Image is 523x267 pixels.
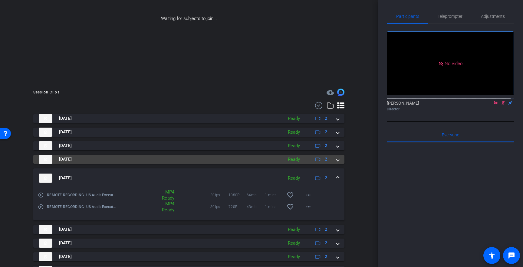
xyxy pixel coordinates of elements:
[285,142,303,149] div: Ready
[285,175,303,182] div: Ready
[33,188,344,220] div: thumb-nail[DATE]Ready2
[39,114,52,123] img: thumb-nail
[149,201,177,213] div: MP4 Ready
[247,204,265,210] span: 43mb
[33,155,344,164] mat-expansion-panel-header: thumb-nail[DATE]Ready2
[33,141,344,150] mat-expansion-panel-header: thumb-nail[DATE]Ready2
[285,156,303,163] div: Ready
[325,253,327,260] span: 2
[59,226,72,233] span: [DATE]
[229,192,247,198] span: 1080P
[39,141,52,150] img: thumb-nail
[327,89,334,96] mat-icon: cloud_upload
[445,60,462,66] span: No Video
[33,168,344,188] mat-expansion-panel-header: thumb-nail[DATE]Ready2
[327,89,334,96] span: Destinations for your clips
[210,204,229,210] span: 30fps
[285,115,303,122] div: Ready
[39,252,52,261] img: thumb-nail
[38,204,44,210] mat-icon: play_circle_outline
[39,128,52,137] img: thumb-nail
[325,115,327,122] span: 2
[285,253,303,260] div: Ready
[265,192,283,198] span: 1 mins
[442,133,459,137] span: Everyone
[325,129,327,135] span: 2
[387,106,514,112] div: Director
[481,14,505,18] span: Adjustments
[47,204,116,210] span: REMOTE RECORDING- US Audit Executive Lea-REMOTE RECORDING- US Audit Executive Leadership Forum - ...
[210,192,229,198] span: 30fps
[387,100,514,112] div: [PERSON_NAME]
[59,175,72,181] span: [DATE]
[287,191,294,199] mat-icon: favorite_border
[33,128,344,137] mat-expansion-panel-header: thumb-nail[DATE]Ready2
[325,226,327,233] span: 2
[39,225,52,234] img: thumb-nail
[508,252,515,259] mat-icon: message
[59,240,72,246] span: [DATE]
[325,175,327,181] span: 2
[47,192,116,198] span: REMOTE RECORDING- US Audit Executive [PERSON_NAME]-REMOTE RECORDING- US Audit Executive Leadershi...
[59,156,72,162] span: [DATE]
[396,14,419,18] span: Participants
[39,155,52,164] img: thumb-nail
[59,115,72,122] span: [DATE]
[285,129,303,136] div: Ready
[265,204,283,210] span: 1 mins
[59,129,72,135] span: [DATE]
[33,252,344,261] mat-expansion-panel-header: thumb-nail[DATE]Ready2
[247,192,265,198] span: 64mb
[488,252,495,259] mat-icon: accessibility
[305,191,312,199] mat-icon: more_horiz
[325,142,327,149] span: 2
[229,204,247,210] span: 720P
[287,203,294,210] mat-icon: favorite_border
[325,156,327,162] span: 2
[305,203,312,210] mat-icon: more_horiz
[39,239,52,248] img: thumb-nail
[33,239,344,248] mat-expansion-panel-header: thumb-nail[DATE]Ready2
[337,89,344,96] img: Session clips
[149,189,177,201] div: MP4 Ready
[33,225,344,234] mat-expansion-panel-header: thumb-nail[DATE]Ready2
[285,226,303,233] div: Ready
[38,192,44,198] mat-icon: play_circle_outline
[39,174,52,183] img: thumb-nail
[59,142,72,149] span: [DATE]
[285,240,303,247] div: Ready
[438,14,462,18] span: Teleprompter
[325,240,327,246] span: 2
[59,253,72,260] span: [DATE]
[33,114,344,123] mat-expansion-panel-header: thumb-nail[DATE]Ready2
[33,89,60,95] div: Session Clips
